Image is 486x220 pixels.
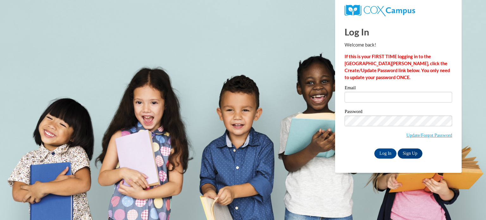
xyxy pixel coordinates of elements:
[406,133,452,138] a: Update/Forgot Password
[345,41,452,48] p: Welcome back!
[398,148,422,159] a: Sign Up
[374,148,396,159] input: Log In
[345,25,452,38] h1: Log In
[345,5,415,16] img: COX Campus
[345,7,415,13] a: COX Campus
[345,109,452,116] label: Password
[345,54,450,80] strong: If this is your FIRST TIME logging in to the [GEOGRAPHIC_DATA][PERSON_NAME], click the Create/Upd...
[345,85,452,92] label: Email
